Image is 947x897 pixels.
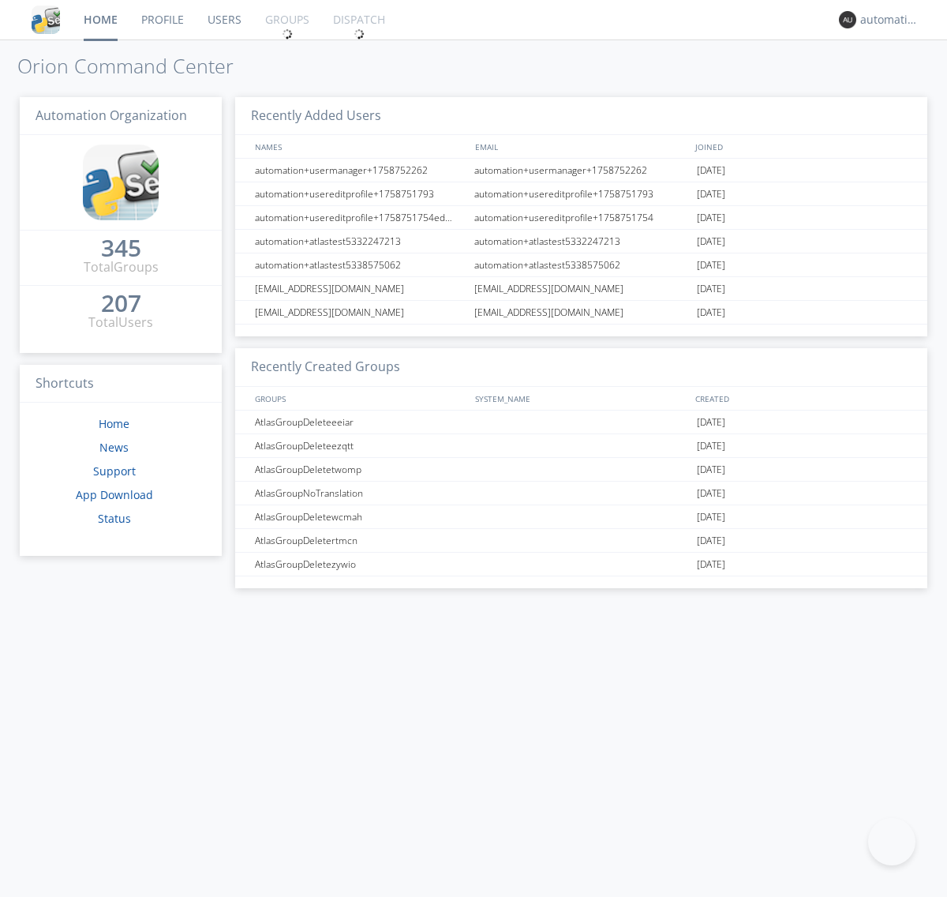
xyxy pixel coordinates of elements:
img: 373638.png [839,11,856,28]
img: spin.svg [282,28,293,39]
div: AtlasGroupDeleteeeiar [251,411,470,433]
div: AtlasGroupDeletetwomp [251,458,470,481]
div: automation+atlastest5332247213 [251,230,470,253]
div: Total Groups [84,258,159,276]
span: [DATE] [697,458,725,482]
span: [DATE] [697,206,725,230]
span: [DATE] [697,482,725,505]
div: AtlasGroupDeletertmcn [251,529,470,552]
a: Support [93,464,136,479]
h3: Recently Created Groups [235,348,927,387]
a: automation+usereditprofile+1758751793automation+usereditprofile+1758751793[DATE] [235,182,927,206]
div: automation+usereditprofile+1758751793 [470,182,693,205]
a: 345 [101,240,141,258]
div: [EMAIL_ADDRESS][DOMAIN_NAME] [251,277,470,300]
div: [EMAIL_ADDRESS][DOMAIN_NAME] [251,301,470,324]
a: AtlasGroupDeleteezqtt[DATE] [235,434,927,458]
div: AtlasGroupDeleteezqtt [251,434,470,457]
div: automation+usermanager+1758752262 [251,159,470,182]
span: [DATE] [697,434,725,458]
div: CREATED [691,387,912,410]
img: cddb5a64eb264b2086981ab96f4c1ba7 [83,144,159,220]
div: automation+usermanager+1758752262 [470,159,693,182]
h3: Shortcuts [20,365,222,403]
span: [DATE] [697,159,725,182]
div: 345 [101,240,141,256]
div: AtlasGroupNoTranslation [251,482,470,505]
a: AtlasGroupDeletewcmah[DATE] [235,505,927,529]
span: [DATE] [697,230,725,253]
a: AtlasGroupDeletetwomp[DATE] [235,458,927,482]
span: [DATE] [697,411,725,434]
div: automation+atlastest5338575062 [251,253,470,276]
div: automation+usereditprofile+1758751793 [251,182,470,205]
span: [DATE] [697,253,725,277]
a: automation+atlastest5332247213automation+atlastest5332247213[DATE] [235,230,927,253]
a: automation+usermanager+1758752262automation+usermanager+1758752262[DATE] [235,159,927,182]
a: News [99,440,129,455]
a: [EMAIL_ADDRESS][DOMAIN_NAME][EMAIL_ADDRESS][DOMAIN_NAME][DATE] [235,277,927,301]
span: Automation Organization [36,107,187,124]
div: automation+usereditprofile+1758751754 [470,206,693,229]
a: automation+usereditprofile+1758751754editedautomation+usereditprofile+1758751754automation+usered... [235,206,927,230]
a: AtlasGroupNoTranslation[DATE] [235,482,927,505]
div: EMAIL [471,135,691,158]
div: [EMAIL_ADDRESS][DOMAIN_NAME] [470,277,693,300]
div: [EMAIL_ADDRESS][DOMAIN_NAME] [470,301,693,324]
a: [EMAIL_ADDRESS][DOMAIN_NAME][EMAIL_ADDRESS][DOMAIN_NAME][DATE] [235,301,927,325]
a: Status [98,511,131,526]
div: automation+atlas0022 [860,12,919,28]
a: automation+atlastest5338575062automation+atlastest5338575062[DATE] [235,253,927,277]
img: spin.svg [354,28,365,39]
span: [DATE] [697,553,725,576]
a: App Download [76,487,153,502]
a: AtlasGroupDeletezywio[DATE] [235,553,927,576]
h3: Recently Added Users [235,97,927,136]
span: [DATE] [697,529,725,553]
span: [DATE] [697,182,725,206]
iframe: Toggle Customer Support [868,818,915,865]
div: JOINED [691,135,912,158]
div: AtlasGroupDeletewcmah [251,505,470,528]
div: GROUPS [251,387,467,410]
a: Home [99,416,129,431]
a: AtlasGroupDeletertmcn[DATE] [235,529,927,553]
a: 207 [101,295,141,313]
div: automation+usereditprofile+1758751754editedautomation+usereditprofile+1758751754 [251,206,470,229]
img: cddb5a64eb264b2086981ab96f4c1ba7 [32,6,60,34]
div: automation+atlastest5338575062 [470,253,693,276]
div: NAMES [251,135,467,158]
div: Total Users [88,313,153,332]
div: AtlasGroupDeletezywio [251,553,470,576]
span: [DATE] [697,277,725,301]
a: AtlasGroupDeleteeeiar[DATE] [235,411,927,434]
span: [DATE] [697,301,725,325]
div: 207 [101,295,141,311]
div: SYSTEM_NAME [471,387,691,410]
span: [DATE] [697,505,725,529]
div: automation+atlastest5332247213 [470,230,693,253]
